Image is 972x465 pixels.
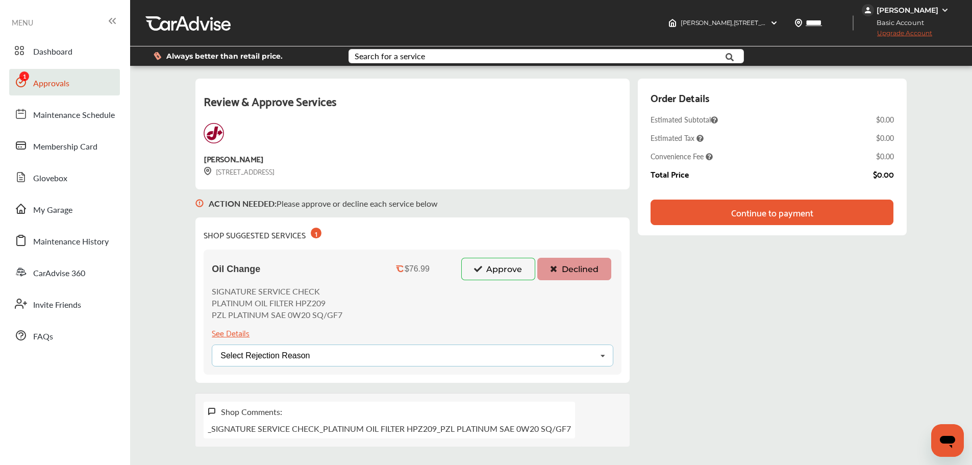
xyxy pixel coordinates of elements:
[9,69,120,95] a: Approvals
[311,228,321,238] div: 1
[770,19,778,27] img: header-down-arrow.9dd2ce7d.svg
[9,195,120,222] a: My Garage
[33,299,81,312] span: Invite Friends
[9,164,120,190] a: Glovebox
[537,258,611,280] button: Declined
[876,133,894,143] div: $0.00
[862,29,932,42] span: Upgrade Account
[195,189,204,217] img: svg+xml;base64,PHN2ZyB3aWR0aD0iMTYiIGhlaWdodD0iMTciIHZpZXdCb3g9IjAgMCAxNiAxNyIgZmlsbD0ibm9uZSIgeG...
[204,167,212,176] img: svg+xml;base64,PHN2ZyB3aWR0aD0iMTYiIGhlaWdodD0iMTciIHZpZXdCb3g9IjAgMCAxNiAxNyIgZmlsbD0ibm9uZSIgeG...
[9,37,120,64] a: Dashboard
[9,322,120,349] a: FAQs
[33,267,85,280] span: CarAdvise 360
[877,6,938,15] div: [PERSON_NAME]
[681,19,843,27] span: [PERSON_NAME] , [STREET_ADDRESS] Wichita , KS 67217
[221,406,282,418] div: Shop Comments:
[204,226,321,241] div: SHOP SUGGESTED SERVICES
[9,132,120,159] a: Membership Card
[12,18,33,27] span: MENU
[209,198,277,209] b: ACTION NEEDED :
[862,4,874,16] img: jVpblrzwTbfkPYzPPzSLxeg0AAAAASUVORK5CYII=
[863,17,932,28] span: Basic Account
[204,91,621,123] div: Review & Approve Services
[209,198,438,209] p: Please approve or decline each service below
[212,309,342,321] p: PZL PLATINUM SAE 0W20 SQ/GF7
[876,151,894,161] div: $0.00
[204,165,275,177] div: [STREET_ADDRESS]
[9,227,120,254] a: Maintenance History
[794,19,803,27] img: location_vector.a44bc228.svg
[876,114,894,125] div: $0.00
[461,258,535,280] button: Approve
[731,207,813,217] div: Continue to payment
[33,204,72,217] span: My Garage
[33,140,97,154] span: Membership Card
[9,290,120,317] a: Invite Friends
[651,89,709,106] div: Order Details
[668,19,677,27] img: header-home-logo.8d720a4f.svg
[154,52,161,60] img: dollor_label_vector.a70140d1.svg
[220,352,310,360] div: Select Rejection Reason
[204,123,224,143] img: logo-jiffylube.png
[212,285,342,297] p: SIGNATURE SERVICE CHECK
[33,330,53,344] span: FAQs
[33,109,115,122] span: Maintenance Schedule
[651,133,704,143] span: Estimated Tax
[9,259,120,285] a: CarAdvise 360
[33,77,69,90] span: Approvals
[873,169,894,179] div: $0.00
[355,52,425,60] div: Search for a service
[204,152,263,165] div: [PERSON_NAME]
[208,423,571,434] p: _SIGNATURE SERVICE CHECK_PLATINUM OIL FILTER HPZ209_PZL PLATINUM SAE 0W20 SQ/GF7
[931,424,964,457] iframe: Button to launch messaging window
[33,45,72,59] span: Dashboard
[166,53,283,60] span: Always better than retail price.
[853,15,854,31] img: header-divider.bc55588e.svg
[651,151,713,161] span: Convenience Fee
[33,235,109,249] span: Maintenance History
[651,114,718,125] span: Estimated Subtotal
[212,297,342,309] p: PLATINUM OIL FILTER HPZ209
[208,407,216,416] img: svg+xml;base64,PHN2ZyB3aWR0aD0iMTYiIGhlaWdodD0iMTciIHZpZXdCb3g9IjAgMCAxNiAxNyIgZmlsbD0ibm9uZSIgeG...
[33,172,67,185] span: Glovebox
[212,326,250,339] div: See Details
[651,169,689,179] div: Total Price
[941,6,949,14] img: WGsFRI8htEPBVLJbROoPRyZpYNWhNONpIPPETTm6eUC0GeLEiAAAAAElFTkSuQmCC
[405,264,430,274] div: $76.99
[9,101,120,127] a: Maintenance Schedule
[212,264,260,275] span: Oil Change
